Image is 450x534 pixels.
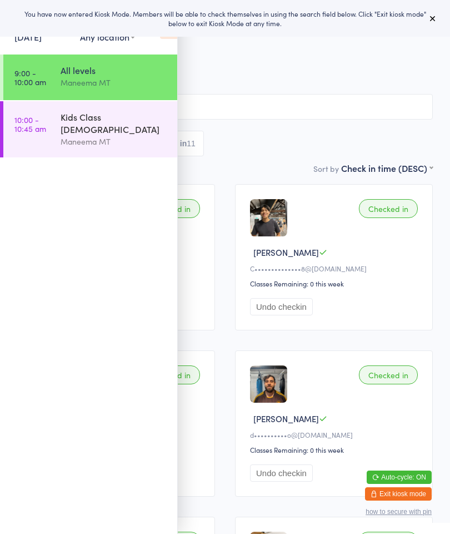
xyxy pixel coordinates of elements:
h2: All levels Check-in [17,28,433,46]
div: Checked in [359,199,418,218]
span: [PERSON_NAME] [253,413,319,424]
span: MT mats [17,74,433,85]
button: how to secure with pin [366,508,432,516]
a: 10:00 -10:45 amKids Class [DEMOGRAPHIC_DATA]Maneema MT [3,101,177,157]
div: d••••••••••o@[DOMAIN_NAME] [250,430,421,439]
div: Any location [80,31,135,43]
div: Classes Remaining: 0 this week [250,445,421,454]
div: Maneema MT [61,135,168,148]
a: 9:00 -10:00 amAll levelsManeema MT [3,55,177,100]
span: Maneema MT [17,63,416,74]
button: Undo checkin [250,298,313,315]
a: [DATE] [14,31,42,43]
div: Checked in [359,365,418,384]
button: Auto-cycle: ON [367,471,432,484]
div: Classes Remaining: 0 this week [250,279,421,288]
time: 10:00 - 10:45 am [14,115,46,133]
span: [PERSON_NAME] [253,246,319,258]
button: Undo checkin [250,464,313,482]
img: image1760133728.png [250,365,287,403]
time: 9:00 - 10:00 am [14,68,46,86]
div: Kids Class [DEMOGRAPHIC_DATA] [61,111,168,135]
div: All levels [61,64,168,76]
input: Search [17,94,433,120]
div: 11 [187,139,196,148]
span: [DATE] 9:00am [17,52,416,63]
div: Maneema MT [61,76,168,89]
label: Sort by [313,163,339,174]
div: C••••••••••••••8@[DOMAIN_NAME] [250,264,421,273]
button: Exit kiosk mode [365,487,432,501]
img: image1743407555.png [250,199,287,236]
div: Check in time (DESC) [341,162,433,174]
div: You have now entered Kiosk Mode. Members will be able to check themselves in using the search fie... [18,9,432,28]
